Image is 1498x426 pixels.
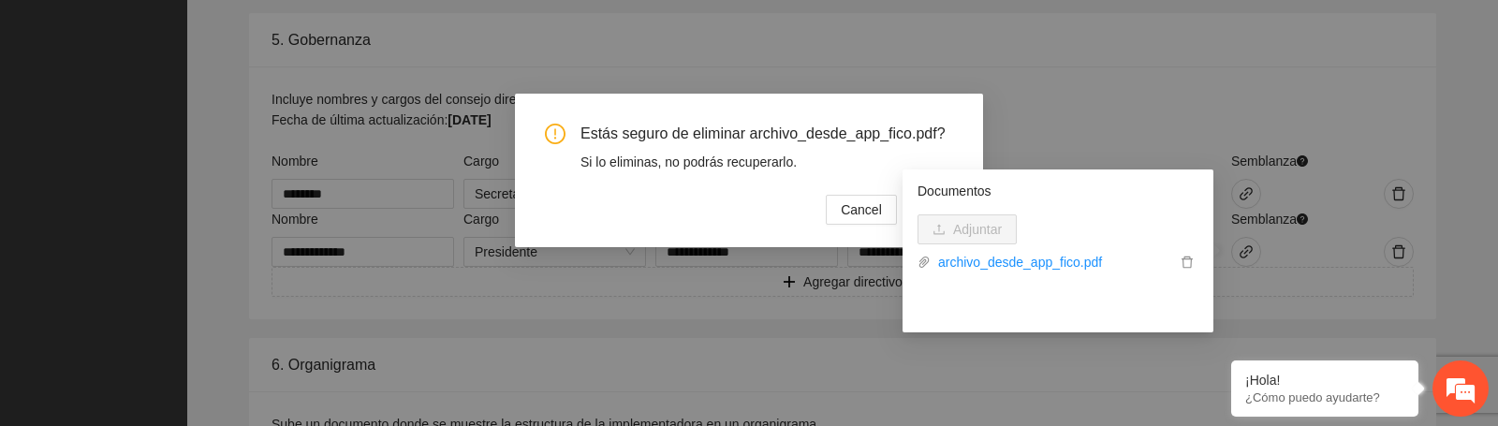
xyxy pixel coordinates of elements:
a: archivo_desde_app_fico.pdf [931,252,1176,272]
span: Estamos en línea. [109,121,258,310]
button: Cancel [826,195,897,225]
div: Chatee con nosotros ahora [97,95,315,120]
div: Si lo eliminas, no podrás recuperarlo. [580,152,953,172]
div: Minimizar ventana de chat en vivo [307,9,352,54]
span: paper-clip [918,256,931,269]
p: ¿Cómo puedo ayudarte? [1245,390,1404,404]
span: Cancel [841,199,882,220]
span: uploadAdjuntar [918,222,1017,237]
div: ¡Hola! [1245,373,1404,388]
button: uploadAdjuntar [918,214,1017,244]
p: Documentos [918,181,1198,201]
button: delete [1176,252,1198,272]
textarea: Escriba su mensaje y pulse “Intro” [9,253,357,318]
span: Estás seguro de eliminar archivo_desde_app_fico.pdf? [580,124,953,144]
span: delete [1177,256,1197,269]
span: exclamation-circle [545,124,565,144]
